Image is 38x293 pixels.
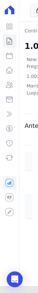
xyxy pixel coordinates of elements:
[7,271,23,286] div: Open Intercom Messenger
[25,56,33,70] div: New Life Freguesia
[25,40,33,52] h2: 1.002
[25,24,33,38] nav: Breadcrumb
